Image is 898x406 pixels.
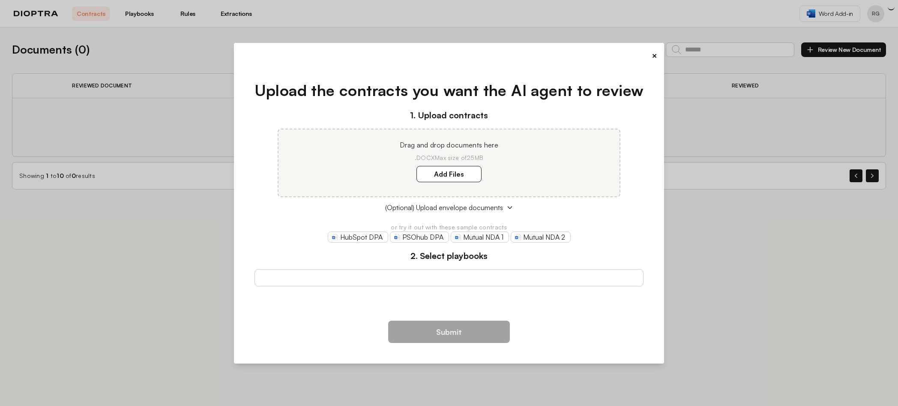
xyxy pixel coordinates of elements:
[289,140,609,150] p: Drag and drop documents here
[254,202,644,213] button: (Optional) Upload envelope documents
[652,50,657,62] button: ×
[254,109,644,122] h3: 1. Upload contracts
[451,232,509,243] a: Mutual NDA 1
[289,153,609,162] p: .DOCX Max size of 25MB
[328,232,388,243] a: HubSpot DPA
[254,223,644,232] p: or try it out with these sample contracts
[254,250,644,262] h3: 2. Select playbooks
[388,321,510,343] button: Submit
[390,232,449,243] a: PSOhub DPA
[385,202,503,213] span: (Optional) Upload envelope documents
[416,166,482,182] label: Add Files
[254,79,644,102] h1: Upload the contracts you want the AI agent to review
[511,232,571,243] a: Mutual NDA 2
